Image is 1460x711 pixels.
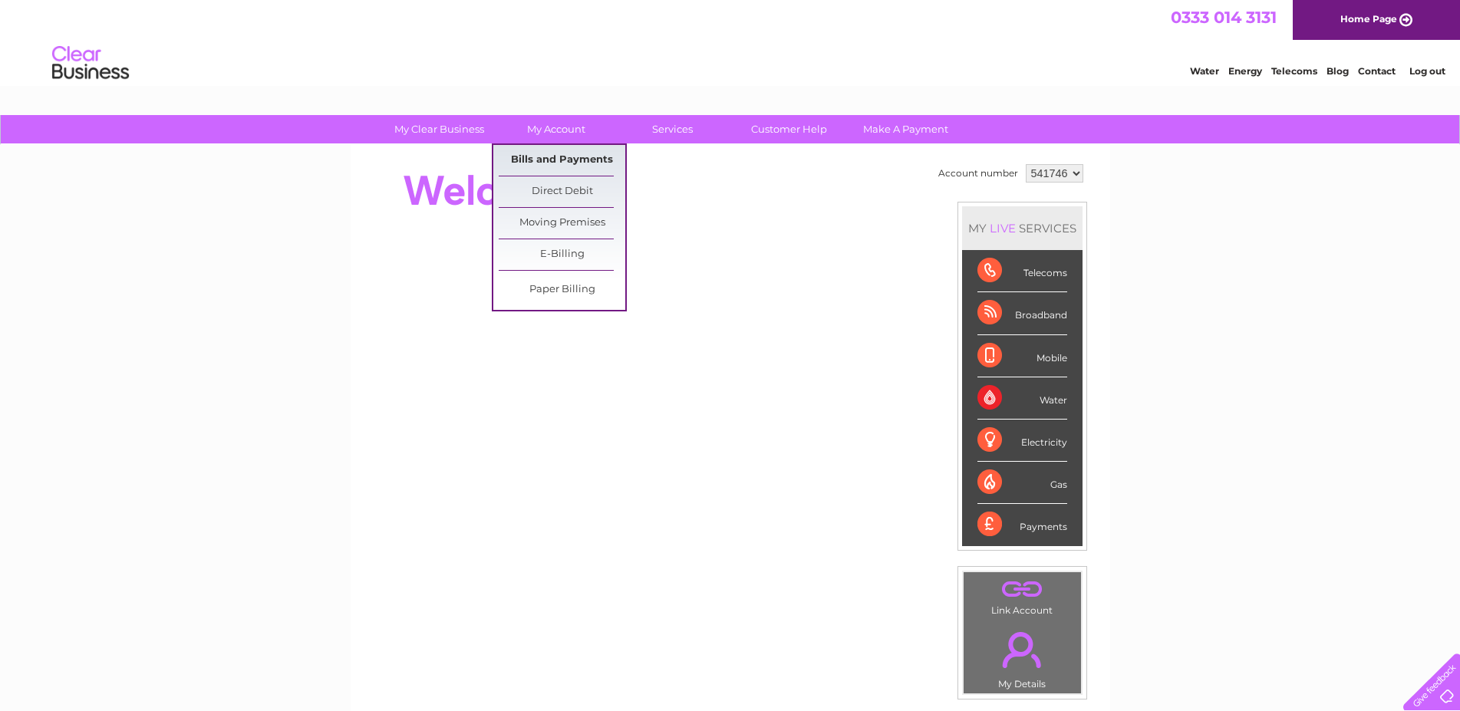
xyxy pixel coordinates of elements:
[977,462,1067,504] div: Gas
[967,623,1077,676] a: .
[499,239,625,270] a: E-Billing
[987,221,1019,235] div: LIVE
[609,115,736,143] a: Services
[368,8,1093,74] div: Clear Business is a trading name of Verastar Limited (registered in [GEOGRAPHIC_DATA] No. 3667643...
[977,504,1067,545] div: Payments
[977,335,1067,377] div: Mobile
[493,115,619,143] a: My Account
[499,145,625,176] a: Bills and Payments
[499,208,625,239] a: Moving Premises
[977,292,1067,334] div: Broadband
[1358,65,1396,77] a: Contact
[1327,65,1349,77] a: Blog
[376,115,503,143] a: My Clear Business
[977,377,1067,420] div: Water
[963,619,1082,694] td: My Details
[1190,65,1219,77] a: Water
[1228,65,1262,77] a: Energy
[963,571,1082,620] td: Link Account
[842,115,969,143] a: Make A Payment
[967,576,1077,603] a: .
[499,176,625,207] a: Direct Debit
[499,275,625,305] a: Paper Billing
[977,420,1067,462] div: Electricity
[962,206,1083,250] div: MY SERVICES
[726,115,852,143] a: Customer Help
[51,40,130,87] img: logo.png
[977,250,1067,292] div: Telecoms
[934,160,1022,186] td: Account number
[1271,65,1317,77] a: Telecoms
[1171,8,1277,27] a: 0333 014 3131
[1409,65,1445,77] a: Log out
